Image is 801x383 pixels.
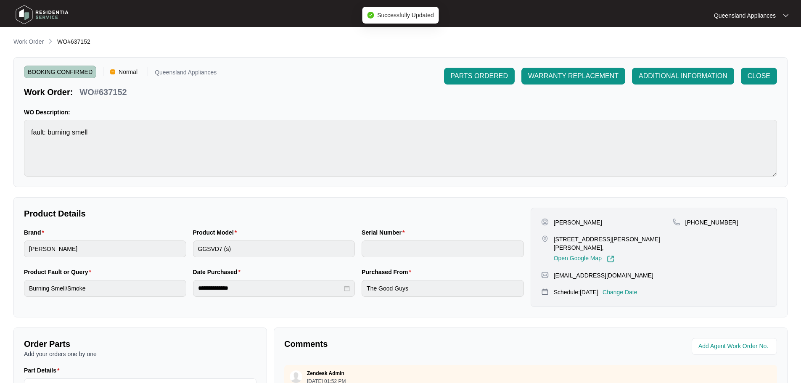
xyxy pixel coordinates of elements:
span: WO#637152 [57,38,90,45]
input: Purchased From [362,280,524,297]
label: Date Purchased [193,268,244,276]
a: Work Order [12,37,45,47]
p: Work Order: [24,86,73,98]
p: [PERSON_NAME] [554,218,602,227]
p: WO#637152 [79,86,127,98]
label: Part Details [24,366,63,375]
span: Normal [115,66,141,78]
p: Zendesk Admin [307,370,344,377]
img: Vercel Logo [110,69,115,74]
label: Purchased From [362,268,415,276]
img: map-pin [541,288,549,296]
span: PARTS ORDERED [451,71,508,81]
button: WARRANTY REPLACEMENT [521,68,625,85]
label: Product Fault or Query [24,268,95,276]
img: map-pin [673,218,680,226]
label: Serial Number [362,228,408,237]
span: WARRANTY REPLACEMENT [528,71,619,81]
label: Brand [24,228,48,237]
span: Successfully Updated [377,12,434,18]
img: user.svg [290,370,302,383]
span: BOOKING CONFIRMED [24,66,96,78]
input: Add Agent Work Order No. [698,341,772,351]
p: Product Details [24,208,524,219]
p: [PHONE_NUMBER] [685,218,738,227]
p: Change Date [603,288,637,296]
input: Brand [24,240,186,257]
img: Link-External [607,255,614,263]
button: ADDITIONAL INFORMATION [632,68,734,85]
img: dropdown arrow [783,13,788,18]
p: Queensland Appliances [155,69,217,78]
p: Queensland Appliances [714,11,776,20]
button: PARTS ORDERED [444,68,515,85]
p: Work Order [13,37,44,46]
input: Date Purchased [198,284,343,293]
img: residentia service logo [13,2,71,27]
span: ADDITIONAL INFORMATION [639,71,727,81]
a: Open Google Map [554,255,614,263]
span: CLOSE [748,71,770,81]
img: map-pin [541,235,549,243]
label: Product Model [193,228,241,237]
img: user-pin [541,218,549,226]
p: [EMAIL_ADDRESS][DOMAIN_NAME] [554,271,653,280]
input: Product Model [193,240,355,257]
p: Order Parts [24,338,256,350]
span: check-circle [367,12,374,18]
p: Schedule: [DATE] [554,288,598,296]
p: [STREET_ADDRESS][PERSON_NAME][PERSON_NAME], [554,235,673,252]
img: chevron-right [47,38,54,45]
input: Product Fault or Query [24,280,186,297]
img: map-pin [541,271,549,279]
p: WO Description: [24,108,777,116]
textarea: fault: burning smell [24,120,777,177]
input: Serial Number [362,240,524,257]
p: Add your orders one by one [24,350,256,358]
button: CLOSE [741,68,777,85]
p: Comments [284,338,525,350]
